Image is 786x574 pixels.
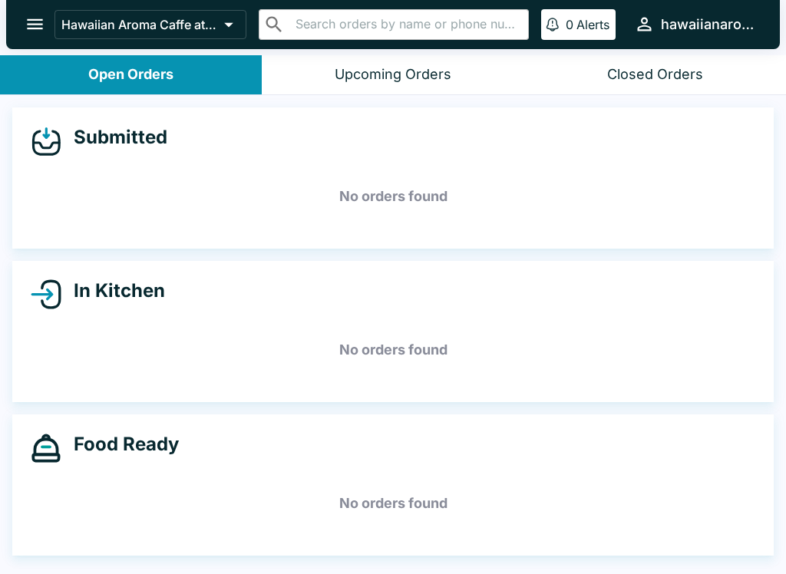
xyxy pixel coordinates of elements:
[61,433,179,456] h4: Food Ready
[566,17,573,32] p: 0
[15,5,54,44] button: open drawer
[61,279,165,302] h4: In Kitchen
[291,14,522,35] input: Search orders by name or phone number
[54,10,246,39] button: Hawaiian Aroma Caffe at [GEOGRAPHIC_DATA]
[61,17,218,32] p: Hawaiian Aroma Caffe at [GEOGRAPHIC_DATA]
[61,126,167,149] h4: Submitted
[576,17,609,32] p: Alerts
[628,8,761,41] button: hawaiianaromacaffewalls
[31,322,755,378] h5: No orders found
[607,66,703,84] div: Closed Orders
[31,476,755,531] h5: No orders found
[335,66,451,84] div: Upcoming Orders
[31,169,755,224] h5: No orders found
[661,15,755,34] div: hawaiianaromacaffewalls
[88,66,173,84] div: Open Orders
